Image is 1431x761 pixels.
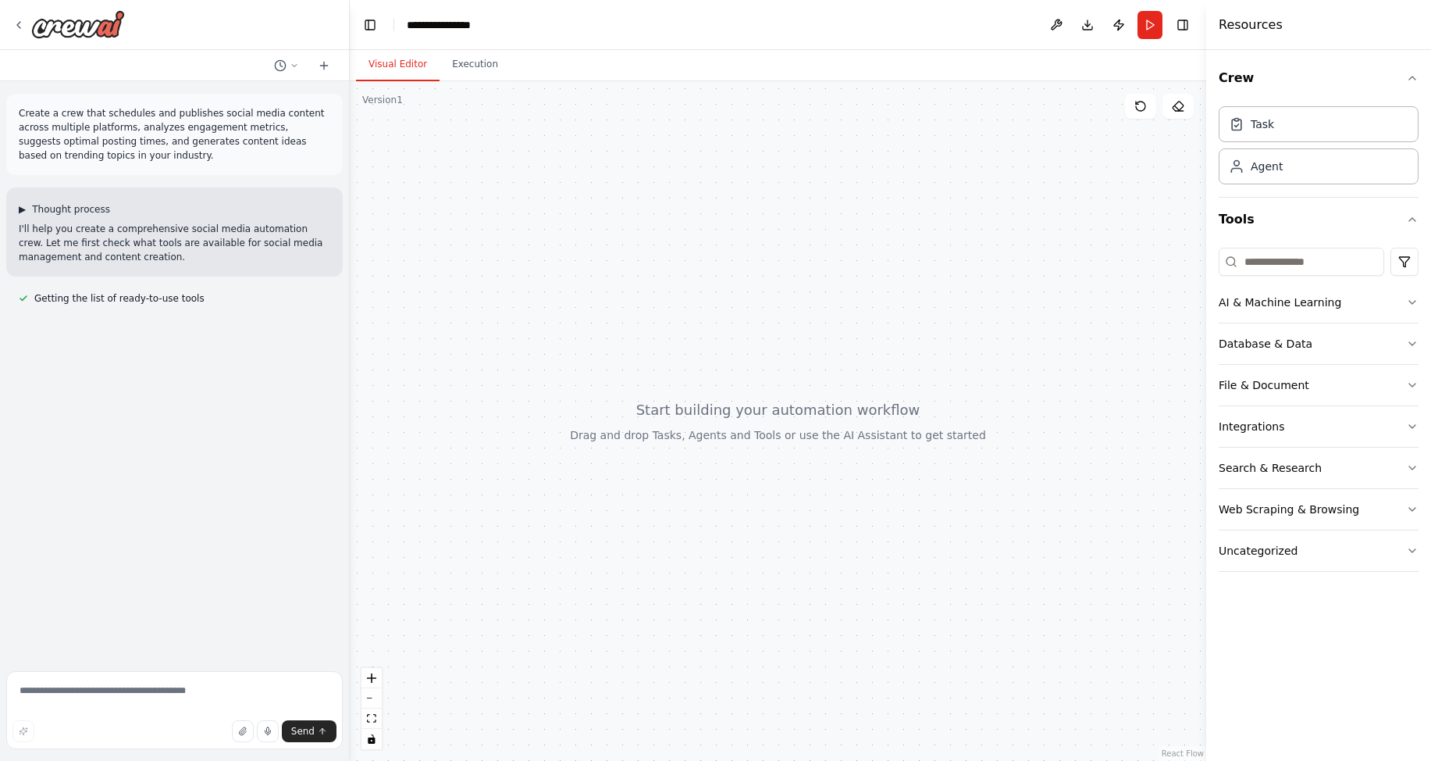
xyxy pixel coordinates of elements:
[257,720,279,742] button: Click to speak your automation idea
[19,203,110,216] button: ▶Thought process
[268,56,305,75] button: Switch to previous chat
[440,48,511,81] button: Execution
[1251,116,1274,132] div: Task
[1219,448,1419,488] button: Search & Research
[1219,198,1419,241] button: Tools
[361,668,382,688] button: zoom in
[1219,489,1419,530] button: Web Scraping & Browsing
[1219,406,1419,447] button: Integrations
[31,10,125,38] img: Logo
[359,14,381,36] button: Hide left sidebar
[1219,16,1283,34] h4: Resources
[19,222,330,264] p: I'll help you create a comprehensive social media automation crew. Let me first check what tools ...
[362,94,403,106] div: Version 1
[34,292,205,305] span: Getting the list of ready-to-use tools
[1162,749,1204,758] a: React Flow attribution
[291,725,315,738] span: Send
[1219,336,1312,352] div: Database & Data
[1219,282,1419,323] button: AI & Machine Learning
[1251,159,1283,174] div: Agent
[1219,502,1359,517] div: Web Scraping & Browsing
[232,720,254,742] button: Upload files
[1219,100,1419,197] div: Crew
[1219,323,1419,364] button: Database & Data
[1219,241,1419,584] div: Tools
[1219,56,1419,100] button: Crew
[1172,14,1194,36] button: Hide right sidebar
[282,720,336,742] button: Send
[1219,531,1419,571] button: Uncategorized
[32,203,110,216] span: Thought process
[361,668,382,749] div: React Flow controls
[1219,295,1341,310] div: AI & Machine Learning
[19,106,330,163] p: Create a crew that schedules and publishes social media content across multiple platforms, analyz...
[1219,419,1284,434] div: Integrations
[361,729,382,749] button: toggle interactivity
[311,56,336,75] button: Start a new chat
[361,688,382,709] button: zoom out
[361,709,382,729] button: fit view
[407,17,487,33] nav: breadcrumb
[356,48,440,81] button: Visual Editor
[1219,543,1298,559] div: Uncategorized
[1219,365,1419,406] button: File & Document
[19,203,26,216] span: ▶
[12,720,34,742] button: Improve this prompt
[1219,377,1309,393] div: File & Document
[1219,460,1322,476] div: Search & Research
